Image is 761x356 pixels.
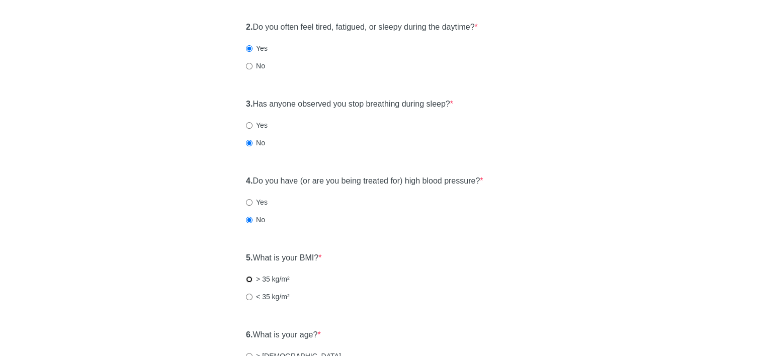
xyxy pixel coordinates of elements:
label: No [246,215,265,225]
label: > 35 kg/m² [246,274,290,284]
input: Yes [246,199,252,206]
label: What is your age? [246,329,321,341]
input: Yes [246,45,252,52]
input: Yes [246,122,252,129]
strong: 3. [246,100,252,108]
label: No [246,138,265,148]
label: Yes [246,43,268,53]
label: Do you often feel tired, fatigued, or sleepy during the daytime? [246,22,478,33]
label: No [246,61,265,71]
input: No [246,217,252,223]
input: > 35 kg/m² [246,276,252,283]
label: Yes [246,197,268,207]
input: < 35 kg/m² [246,294,252,300]
strong: 6. [246,330,252,339]
label: Yes [246,120,268,130]
label: Do you have (or are you being treated for) high blood pressure? [246,175,483,187]
strong: 2. [246,23,252,31]
label: < 35 kg/m² [246,292,290,302]
input: No [246,63,252,69]
strong: 5. [246,253,252,262]
input: No [246,140,252,146]
label: What is your BMI? [246,252,321,264]
label: Has anyone observed you stop breathing during sleep? [246,99,453,110]
strong: 4. [246,176,252,185]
